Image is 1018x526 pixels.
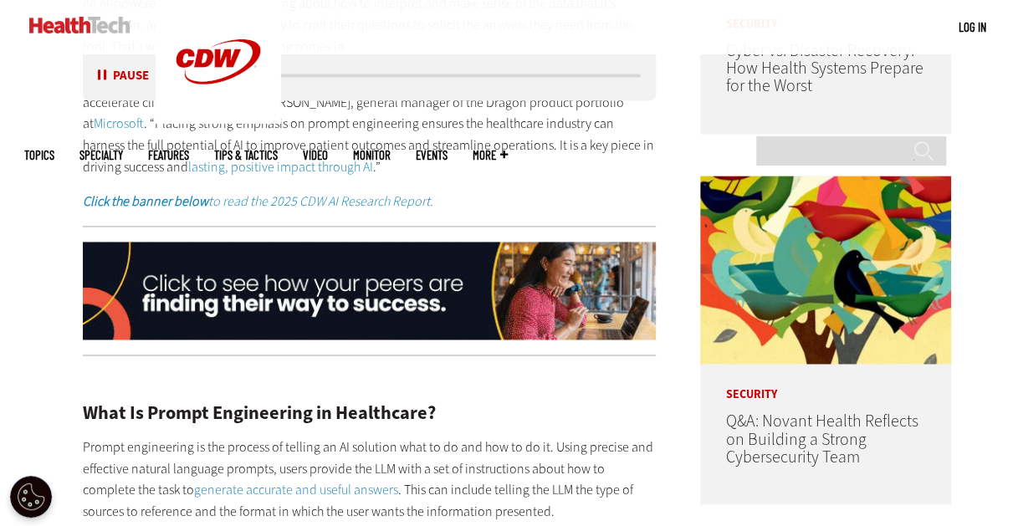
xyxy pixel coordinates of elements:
a: Tips & Tactics [214,149,278,161]
a: Video [303,149,328,161]
a: Log in [959,19,986,34]
a: generate accurate and useful answers [194,480,398,498]
div: User menu [959,18,986,36]
span: More [473,149,508,161]
span: Specialty [79,149,123,161]
a: Events [416,149,448,161]
a: MonITor [353,149,391,161]
p: Prompt engineering is the process of telling an AI solution what to do and how to do it. Using pr... [83,436,657,521]
strong: Click the banner below [83,192,208,210]
a: Click the banner belowto read the 2025 CDW AI Research Report. [83,192,433,210]
img: x-airesearch-animated-2025-click-desktop1 [83,242,657,340]
span: Topics [24,149,54,161]
h2: What Is Prompt Engineering in Healthcare? [83,404,657,422]
a: Features [148,149,189,161]
p: Security [700,364,951,401]
div: Cookie Settings [10,476,52,518]
a: CDW [156,110,281,128]
button: Open Preferences [10,476,52,518]
em: to read the 2025 CDW AI Research Report. [83,192,433,210]
a: Q&A: Novant Health Reflects on Building a Strong Cybersecurity Team [725,410,918,467]
img: abstract illustration of a tree [700,176,951,364]
img: Home [29,17,130,33]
